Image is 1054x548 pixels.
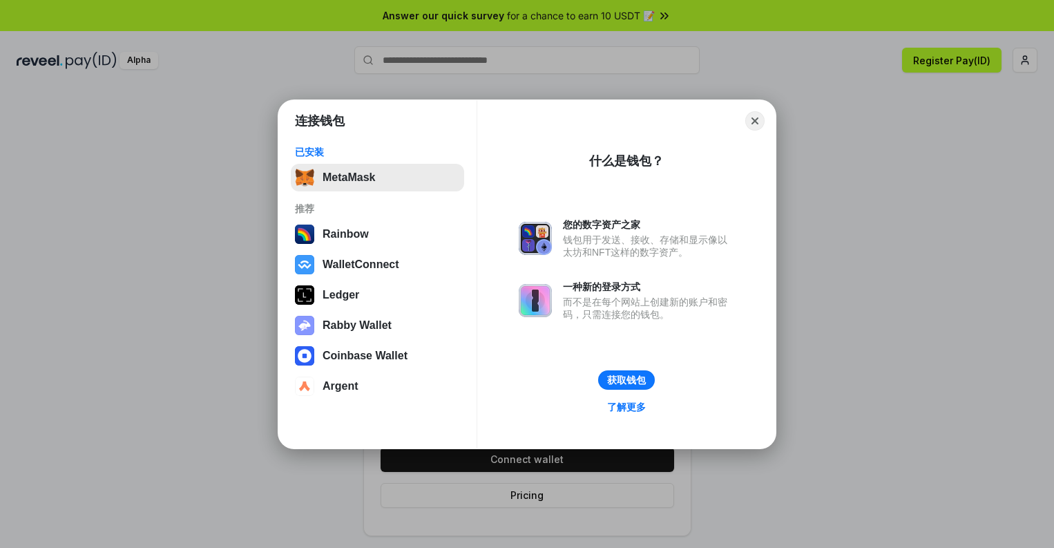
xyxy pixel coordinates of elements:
div: Ledger [323,289,359,301]
img: svg+xml,%3Csvg%20xmlns%3D%22http%3A%2F%2Fwww.w3.org%2F2000%2Fsvg%22%20fill%3D%22none%22%20viewBox... [519,284,552,317]
img: svg+xml,%3Csvg%20width%3D%2228%22%20height%3D%2228%22%20viewBox%3D%220%200%2028%2028%22%20fill%3D... [295,377,314,396]
div: Argent [323,380,358,393]
div: 了解更多 [607,401,646,413]
h1: 连接钱包 [295,113,345,129]
button: Ledger [291,281,464,309]
img: svg+xml,%3Csvg%20xmlns%3D%22http%3A%2F%2Fwww.w3.org%2F2000%2Fsvg%22%20width%3D%2228%22%20height%3... [295,285,314,305]
button: 获取钱包 [598,370,655,390]
a: 了解更多 [599,398,654,416]
div: WalletConnect [323,258,399,271]
div: 一种新的登录方式 [563,281,734,293]
button: MetaMask [291,164,464,191]
div: MetaMask [323,171,375,184]
div: 已安装 [295,146,460,158]
button: Coinbase Wallet [291,342,464,370]
div: 推荐 [295,202,460,215]
div: Rainbow [323,228,369,240]
img: svg+xml,%3Csvg%20xmlns%3D%22http%3A%2F%2Fwww.w3.org%2F2000%2Fsvg%22%20fill%3D%22none%22%20viewBox... [519,222,552,255]
div: Rabby Wallet [323,319,392,332]
img: svg+xml,%3Csvg%20width%3D%2228%22%20height%3D%2228%22%20viewBox%3D%220%200%2028%2028%22%20fill%3D... [295,346,314,366]
img: svg+xml,%3Csvg%20fill%3D%22none%22%20height%3D%2233%22%20viewBox%3D%220%200%2035%2033%22%20width%... [295,168,314,187]
div: 钱包用于发送、接收、存储和显示像以太坊和NFT这样的数字资产。 [563,234,734,258]
div: 您的数字资产之家 [563,218,734,231]
button: Argent [291,372,464,400]
button: Rainbow [291,220,464,248]
div: 获取钱包 [607,374,646,386]
div: Coinbase Wallet [323,350,408,362]
img: svg+xml,%3Csvg%20xmlns%3D%22http%3A%2F%2Fwww.w3.org%2F2000%2Fsvg%22%20fill%3D%22none%22%20viewBox... [295,316,314,335]
button: WalletConnect [291,251,464,278]
img: svg+xml,%3Csvg%20width%3D%22120%22%20height%3D%22120%22%20viewBox%3D%220%200%20120%20120%22%20fil... [295,225,314,244]
div: 而不是在每个网站上创建新的账户和密码，只需连接您的钱包。 [563,296,734,321]
button: Rabby Wallet [291,312,464,339]
button: Close [745,111,765,131]
img: svg+xml,%3Csvg%20width%3D%2228%22%20height%3D%2228%22%20viewBox%3D%220%200%2028%2028%22%20fill%3D... [295,255,314,274]
div: 什么是钱包？ [589,153,664,169]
